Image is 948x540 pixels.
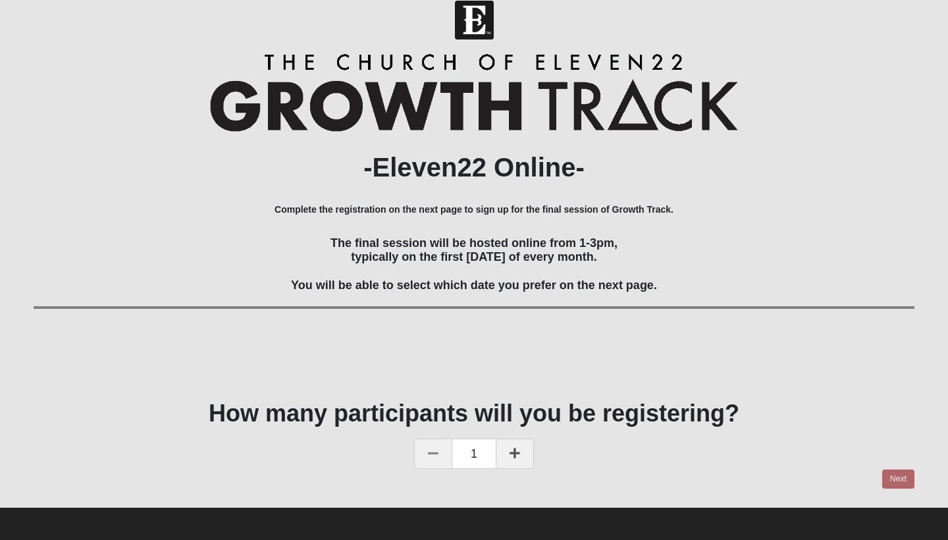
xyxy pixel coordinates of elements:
[330,236,618,250] span: The final session will be hosted online from 1-3pm,
[291,279,657,292] span: You will be able to select which date you prefer on the next page.
[275,204,673,215] b: Complete the registration on the next page to sign up for the final session of Growth Track.
[363,153,585,182] b: -Eleven22 Online-
[351,250,597,263] span: typically on the first [DATE] of every month.
[455,1,494,40] img: Church of Eleven22 Logo
[452,439,496,469] span: 1
[34,399,914,427] h1: How many participants will you be registering?
[210,53,739,132] img: Growth Track Logo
